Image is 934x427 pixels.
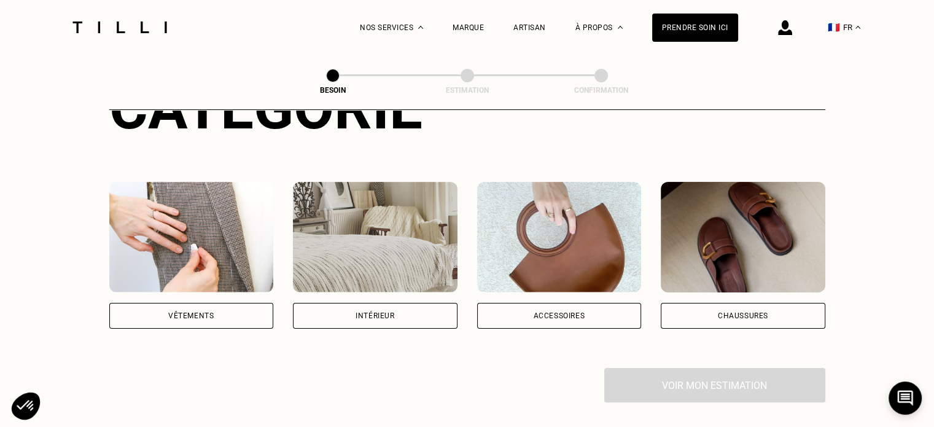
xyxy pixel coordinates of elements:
[828,22,840,33] span: 🇫🇷
[540,86,663,95] div: Confirmation
[718,312,768,319] div: Chaussures
[618,26,623,29] img: Menu déroulant à propos
[453,23,484,32] a: Marque
[68,22,171,33] img: Logo du service de couturière Tilli
[109,182,274,292] img: Vêtements
[778,20,792,35] img: icône connexion
[293,182,457,292] img: Intérieur
[168,312,214,319] div: Vêtements
[661,182,825,292] img: Chaussures
[477,182,642,292] img: Accessoires
[513,23,546,32] a: Artisan
[271,86,394,95] div: Besoin
[533,312,585,319] div: Accessoires
[406,86,529,95] div: Estimation
[418,26,423,29] img: Menu déroulant
[652,14,738,42] a: Prendre soin ici
[356,312,394,319] div: Intérieur
[855,26,860,29] img: menu déroulant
